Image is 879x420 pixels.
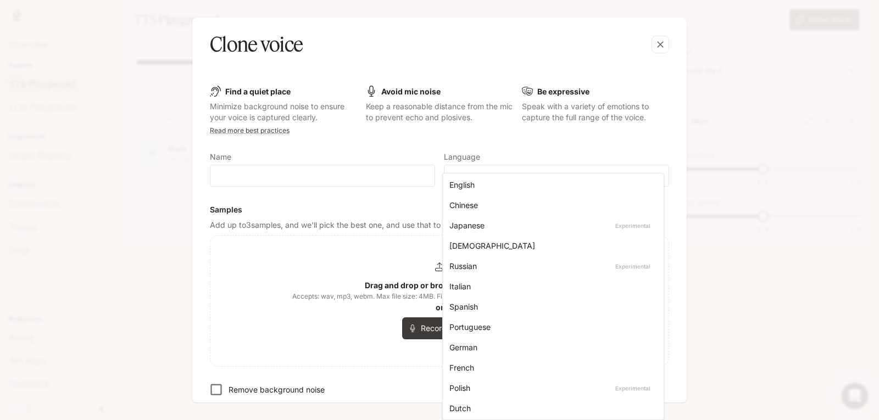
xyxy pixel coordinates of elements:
div: [DEMOGRAPHIC_DATA] [449,240,653,251]
div: English [449,179,653,191]
div: Polish [449,382,653,394]
div: Japanese [449,220,653,231]
p: Experimental [613,383,653,393]
div: Italian [449,281,653,292]
div: Portuguese [449,321,653,333]
div: French [449,362,653,373]
div: Chinese [449,199,653,211]
div: Spanish [449,301,653,312]
div: Dutch [449,402,653,414]
p: Experimental [613,261,653,271]
div: German [449,341,653,353]
p: Experimental [613,221,653,231]
div: Russian [449,260,653,272]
